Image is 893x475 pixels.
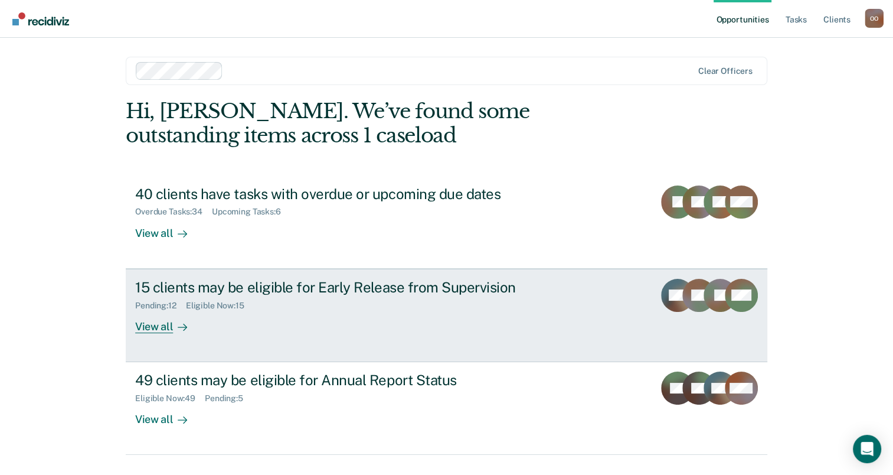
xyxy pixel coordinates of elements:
[135,404,201,427] div: View all
[126,362,767,455] a: 49 clients may be eligible for Annual Report StatusEligible Now:49Pending:5View all
[698,66,753,76] div: Clear officers
[135,279,549,296] div: 15 clients may be eligible for Early Release from Supervision
[853,435,881,463] div: Open Intercom Messenger
[126,269,767,362] a: 15 clients may be eligible for Early Release from SupervisionPending:12Eligible Now:15View all
[135,217,201,240] div: View all
[135,301,186,311] div: Pending : 12
[865,9,884,28] div: O O
[126,176,767,269] a: 40 clients have tasks with overdue or upcoming due datesOverdue Tasks:34Upcoming Tasks:6View all
[186,301,254,311] div: Eligible Now : 15
[135,372,549,389] div: 49 clients may be eligible for Annual Report Status
[135,310,201,333] div: View all
[135,393,205,404] div: Eligible Now : 49
[135,207,212,217] div: Overdue Tasks : 34
[865,9,884,28] button: Profile dropdown button
[12,12,69,25] img: Recidiviz
[135,186,549,203] div: 40 clients have tasks with overdue or upcoming due dates
[212,207,290,217] div: Upcoming Tasks : 6
[126,99,639,148] div: Hi, [PERSON_NAME]. We’ve found some outstanding items across 1 caseload
[205,393,253,404] div: Pending : 5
